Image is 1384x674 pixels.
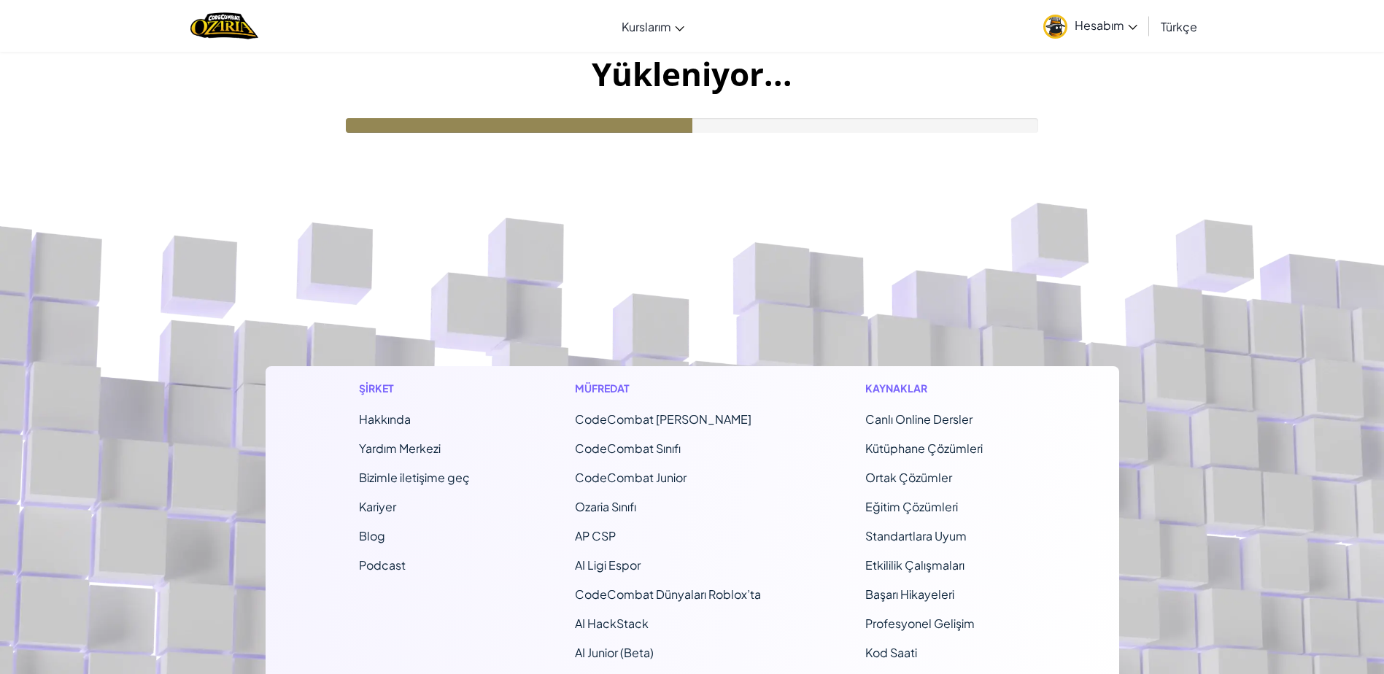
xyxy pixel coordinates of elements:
a: Kütüphane Çözümleri [865,441,983,456]
a: Profesyonel Gelişim [865,616,975,631]
a: Etkililik Çalışmaları [865,557,964,573]
a: Podcast [359,557,406,573]
a: Canlı Online Dersler [865,411,973,427]
span: Hesabım [1075,18,1137,33]
a: Yardım Merkezi [359,441,441,456]
a: AI Ligi Espor [575,557,641,573]
a: Hesabım [1036,3,1145,49]
img: Home [190,11,258,41]
h1: Müfredat [575,381,761,396]
a: CodeCombat Dünyaları Roblox’ta [575,586,761,602]
a: Blog [359,528,385,543]
h1: Kaynaklar [865,381,1025,396]
a: AP CSP [575,528,616,543]
img: avatar [1043,15,1067,39]
a: Standartlara Uyum [865,528,967,543]
a: Kurslarım [614,7,692,46]
a: AI Junior (Beta) [575,645,654,660]
h1: Şirket [359,381,470,396]
a: Ozaria Sınıfı [575,499,636,514]
span: Türkçe [1161,19,1197,34]
a: Kariyer [359,499,396,514]
a: Hakkında [359,411,411,427]
a: CodeCombat Sınıfı [575,441,681,456]
a: CodeCombat Junior [575,470,687,485]
a: Türkçe [1153,7,1205,46]
a: Başarı Hikayeleri [865,586,954,602]
a: Ozaria by CodeCombat logo [190,11,258,41]
a: AI HackStack [575,616,649,631]
span: Bizimle iletişime geç [359,470,470,485]
a: Kod Saati [865,645,917,660]
span: CodeCombat [PERSON_NAME] [575,411,751,427]
a: Ortak Çözümler [865,470,952,485]
span: Kurslarım [622,19,671,34]
a: Eğitim Çözümleri [865,499,958,514]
